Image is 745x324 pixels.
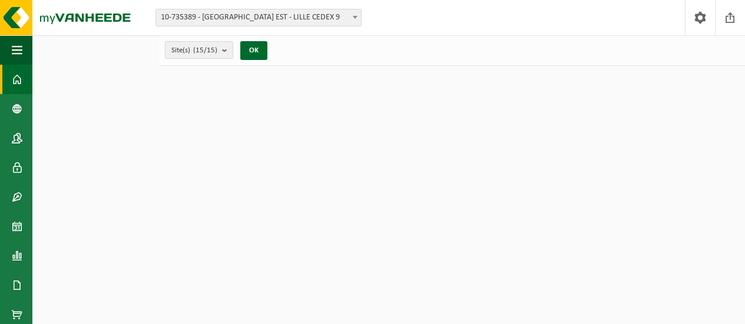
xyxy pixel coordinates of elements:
[193,46,217,54] count: (15/15)
[240,41,267,60] button: OK
[171,42,217,59] span: Site(s)
[155,9,362,26] span: 10-735389 - SUEZ RV NORD EST - LILLE CEDEX 9
[165,41,233,59] button: Site(s)(15/15)
[156,9,361,26] span: 10-735389 - SUEZ RV NORD EST - LILLE CEDEX 9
